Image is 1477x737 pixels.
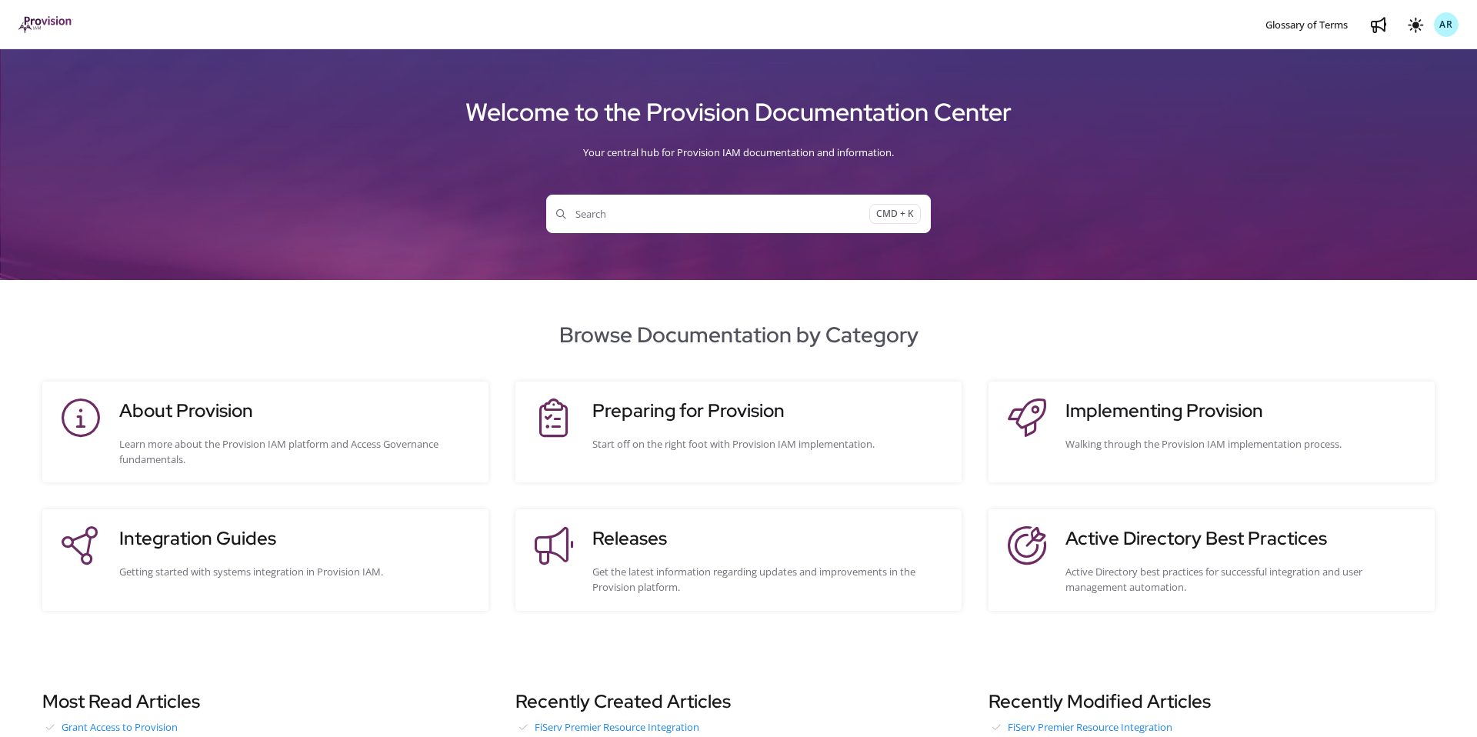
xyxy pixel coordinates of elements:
h3: Implementing Provision [1065,397,1419,425]
span: AR [1439,18,1453,32]
a: Whats new [1366,12,1391,37]
h3: Preparing for Provision [592,397,946,425]
span: Glossary of Terms [1265,18,1348,32]
div: Walking through the Provision IAM implementation process. [1065,436,1419,452]
h1: Welcome to the Provision Documentation Center [18,92,1459,133]
div: Getting started with systems integration in Provision IAM. [119,564,473,579]
a: Project logo [18,16,73,34]
h3: Recently Created Articles [515,688,962,715]
div: Get the latest information regarding updates and improvements in the Provision platform. [592,564,946,595]
a: Implementing ProvisionWalking through the Provision IAM implementation process. [1004,397,1419,467]
a: Preparing for ProvisionStart off on the right foot with Provision IAM implementation. [531,397,946,467]
img: brand logo [18,16,73,33]
h2: Browse Documentation by Category [18,318,1459,351]
a: About ProvisionLearn more about the Provision IAM platform and Access Governance fundamentals. [58,397,473,467]
button: Theme options [1403,12,1428,37]
div: Learn more about the Provision IAM platform and Access Governance fundamentals. [119,436,473,467]
button: SearchCMD + K [546,195,931,233]
h3: Most Read Articles [42,688,488,715]
a: ReleasesGet the latest information regarding updates and improvements in the Provision platform. [531,525,946,595]
span: CMD + K [869,204,921,225]
span: Search [556,206,869,222]
h3: Active Directory Best Practices [1065,525,1419,552]
div: Your central hub for Provision IAM documentation and information. [18,133,1459,172]
div: Active Directory best practices for successful integration and user management automation. [1065,564,1419,595]
h3: Recently Modified Articles [989,688,1435,715]
h3: About Provision [119,397,473,425]
button: AR [1434,12,1459,37]
h3: Releases [592,525,946,552]
h3: Integration Guides [119,525,473,552]
a: Active Directory Best PracticesActive Directory best practices for successful integration and use... [1004,525,1419,595]
a: Integration GuidesGetting started with systems integration in Provision IAM. [58,525,473,595]
div: Start off on the right foot with Provision IAM implementation. [592,436,946,452]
